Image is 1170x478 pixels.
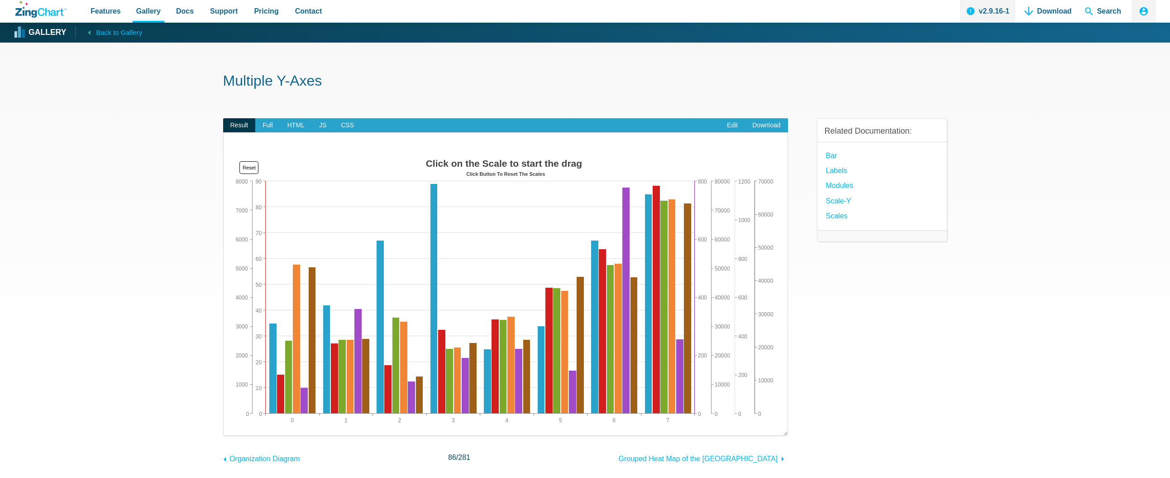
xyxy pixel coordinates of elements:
span: Pricing [254,5,278,17]
a: Edit [720,118,745,133]
a: ZingChart Logo. Click to return to the homepage [15,1,67,18]
span: Grouped Heat Map of the [GEOGRAPHIC_DATA] [619,455,778,463]
a: Back to Gallery [75,26,142,39]
span: Features [91,5,121,17]
span: Gallery [136,5,161,17]
strong: Gallery [29,29,66,37]
a: Scales [826,210,848,222]
span: JS [312,118,334,133]
h1: Multiple Y-Axes [223,72,947,92]
span: 281 [458,454,470,461]
span: / [448,451,470,464]
a: Labels [826,164,847,177]
span: Support [210,5,238,17]
span: Organization Diagram [229,455,300,463]
span: CSS [334,118,361,133]
h3: Related Documentation: [825,126,940,136]
a: Download [745,118,788,133]
span: Result [223,118,256,133]
span: 86 [448,454,456,461]
div: ​ [223,132,788,435]
span: Contact [295,5,322,17]
a: modules [826,179,853,192]
a: Scale-Y [826,195,851,207]
a: Gallery [15,26,66,39]
span: HTML [280,118,312,133]
a: Organization Diagram [223,450,300,465]
span: Docs [176,5,194,17]
a: Grouped Heat Map of the [GEOGRAPHIC_DATA] [619,450,788,465]
a: Bar [826,150,837,162]
span: Back to Gallery [96,27,142,39]
span: Full [255,118,280,133]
